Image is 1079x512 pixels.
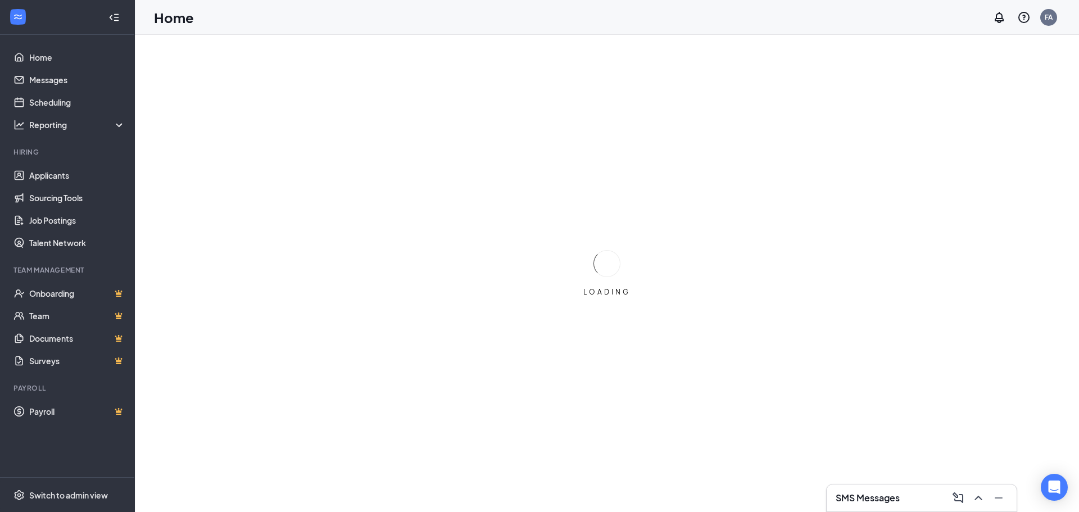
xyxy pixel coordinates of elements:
svg: QuestionInfo [1017,11,1031,24]
svg: ComposeMessage [951,491,965,505]
div: Team Management [13,265,123,275]
a: TeamCrown [29,305,125,327]
svg: Notifications [992,11,1006,24]
div: Switch to admin view [29,490,108,501]
div: Open Intercom Messenger [1041,474,1068,501]
a: Messages [29,69,125,91]
a: Applicants [29,164,125,187]
a: Scheduling [29,91,125,114]
svg: Collapse [108,12,120,23]
svg: Analysis [13,119,25,130]
a: Job Postings [29,209,125,232]
svg: Minimize [992,491,1005,505]
a: Home [29,46,125,69]
svg: WorkstreamLogo [12,11,24,22]
a: SurveysCrown [29,350,125,372]
svg: Settings [13,490,25,501]
div: Reporting [29,119,126,130]
a: Sourcing Tools [29,187,125,209]
a: OnboardingCrown [29,282,125,305]
button: ChevronUp [969,489,987,507]
h3: SMS Messages [836,492,900,504]
div: LOADING [579,287,635,297]
div: FA [1045,12,1053,22]
svg: ChevronUp [972,491,985,505]
button: ComposeMessage [949,489,967,507]
button: Minimize [990,489,1008,507]
div: Hiring [13,147,123,157]
div: Payroll [13,383,123,393]
a: DocumentsCrown [29,327,125,350]
a: PayrollCrown [29,400,125,423]
h1: Home [154,8,194,27]
a: Talent Network [29,232,125,254]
